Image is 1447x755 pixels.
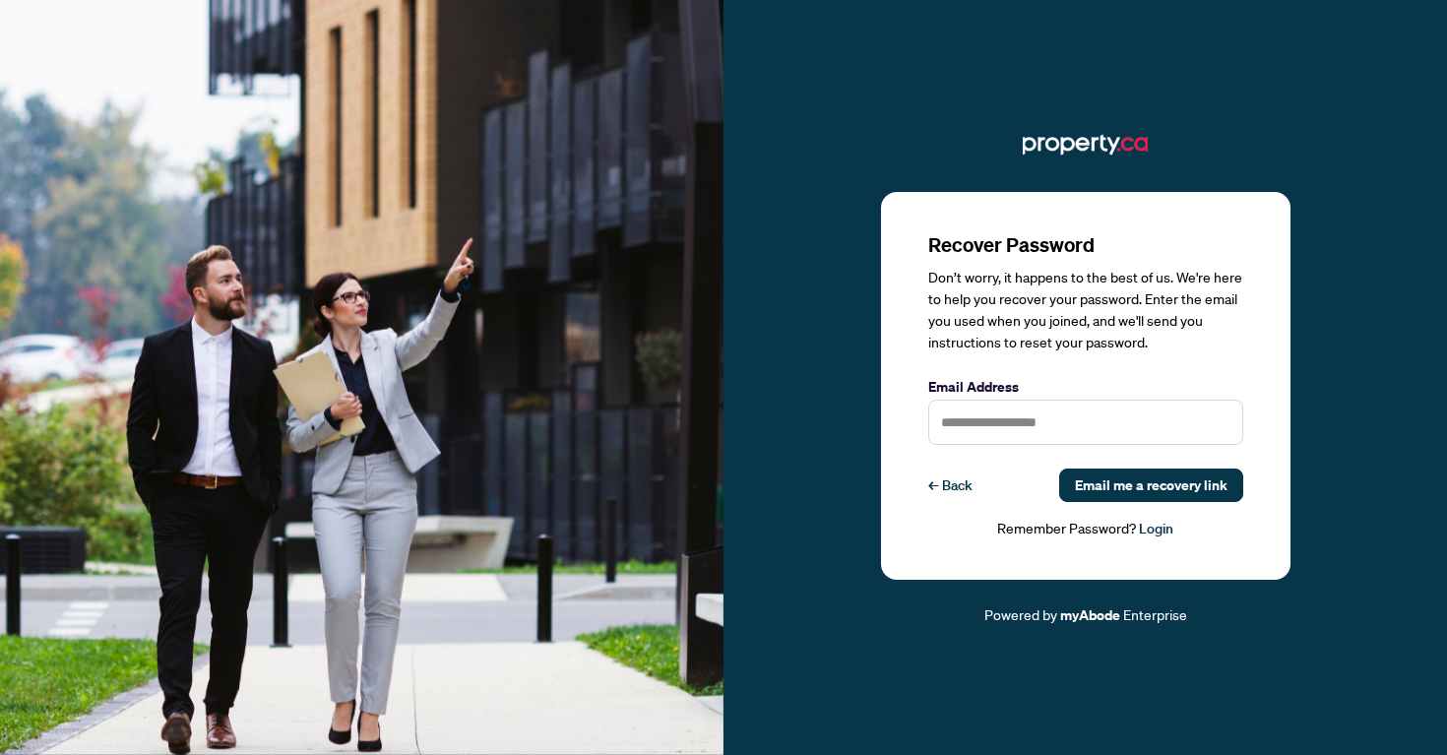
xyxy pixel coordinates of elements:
[928,469,973,502] a: ←Back
[1075,470,1227,501] span: Email me a recovery link
[1059,469,1243,502] button: Email me a recovery link
[1139,520,1173,537] a: Login
[1023,129,1148,160] img: ma-logo
[928,267,1243,353] div: Don’t worry, it happens to the best of us. We're here to help you recover your password. Enter th...
[928,376,1243,398] label: Email Address
[928,474,938,496] span: ←
[1123,605,1187,623] span: Enterprise
[1060,604,1120,626] a: myAbode
[984,605,1057,623] span: Powered by
[928,231,1243,259] h3: Recover Password
[928,518,1243,540] div: Remember Password?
